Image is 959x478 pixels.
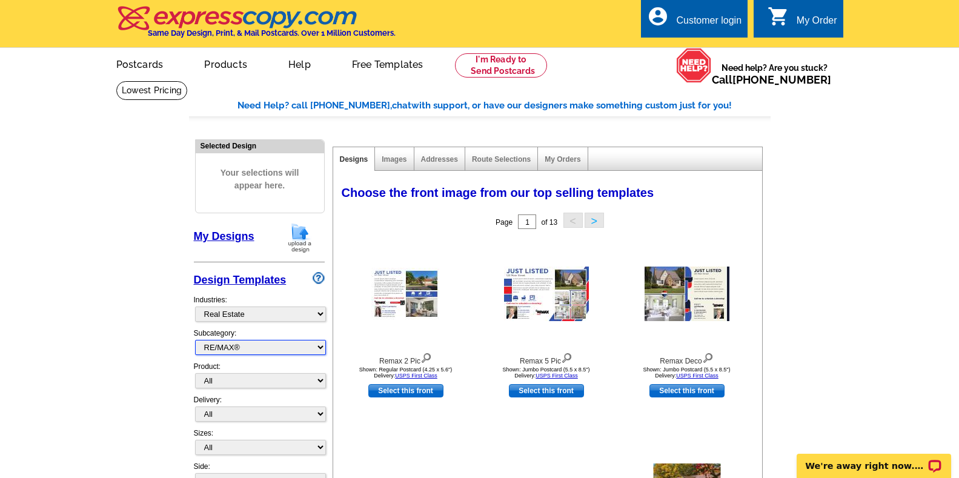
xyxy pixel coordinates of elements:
a: Designs [340,155,368,164]
img: view design details [561,350,572,363]
i: account_circle [647,5,669,27]
span: Need help? Are you stuck? [712,62,837,86]
div: Product: [194,361,325,394]
a: USPS First Class [536,373,578,379]
div: My Order [797,15,837,32]
div: Sizes: [194,428,325,461]
img: Remax Deco [645,267,729,321]
a: Addresses [421,155,458,164]
button: < [563,213,583,228]
img: Remax 5 Pic [504,267,589,321]
a: shopping_cart My Order [768,13,837,28]
span: of 13 [541,218,557,227]
img: Remax 2 Pic [371,268,440,320]
img: view design details [702,350,714,363]
img: upload-design [284,222,316,253]
a: use this design [368,384,443,397]
div: Remax 2 Pic [339,350,473,367]
a: Same Day Design, Print, & Mail Postcards. Over 1 Million Customers. [116,15,396,38]
a: use this design [509,384,584,397]
i: shopping_cart [768,5,789,27]
span: Page [496,218,513,227]
img: design-wizard-help-icon.png [313,272,325,284]
div: Need Help? call [PHONE_NUMBER], with support, or have our designers make something custom just fo... [237,99,771,113]
div: Delivery: [194,394,325,428]
span: Choose the front image from our top selling templates [342,186,654,199]
a: My Orders [545,155,580,164]
a: USPS First Class [395,373,437,379]
div: Subcategory: [194,328,325,361]
span: Call [712,73,831,86]
div: Industries: [194,288,325,328]
img: help [676,48,712,83]
a: Products [185,49,267,78]
a: Help [269,49,330,78]
div: Customer login [676,15,742,32]
button: > [585,213,604,228]
div: Shown: Jumbo Postcard (5.5 x 8.5") Delivery: [620,367,754,379]
h4: Same Day Design, Print, & Mail Postcards. Over 1 Million Customers. [148,28,396,38]
div: Shown: Jumbo Postcard (5.5 x 8.5") Delivery: [480,367,613,379]
span: Your selections will appear here. [205,154,315,204]
a: Free Templates [333,49,443,78]
a: Postcards [97,49,183,78]
a: [PHONE_NUMBER] [732,73,831,86]
a: Route Selections [472,155,531,164]
a: My Designs [194,230,254,242]
div: Shown: Regular Postcard (4.25 x 5.6") Delivery: [339,367,473,379]
a: USPS First Class [676,373,718,379]
div: Selected Design [196,140,324,151]
span: chat [392,100,411,111]
img: view design details [420,350,432,363]
a: use this design [649,384,725,397]
iframe: LiveChat chat widget [789,440,959,478]
a: Design Templates [194,274,287,286]
a: Images [382,155,406,164]
a: account_circle Customer login [647,13,742,28]
div: Remax 5 Pic [480,350,613,367]
div: Remax Deco [620,350,754,367]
